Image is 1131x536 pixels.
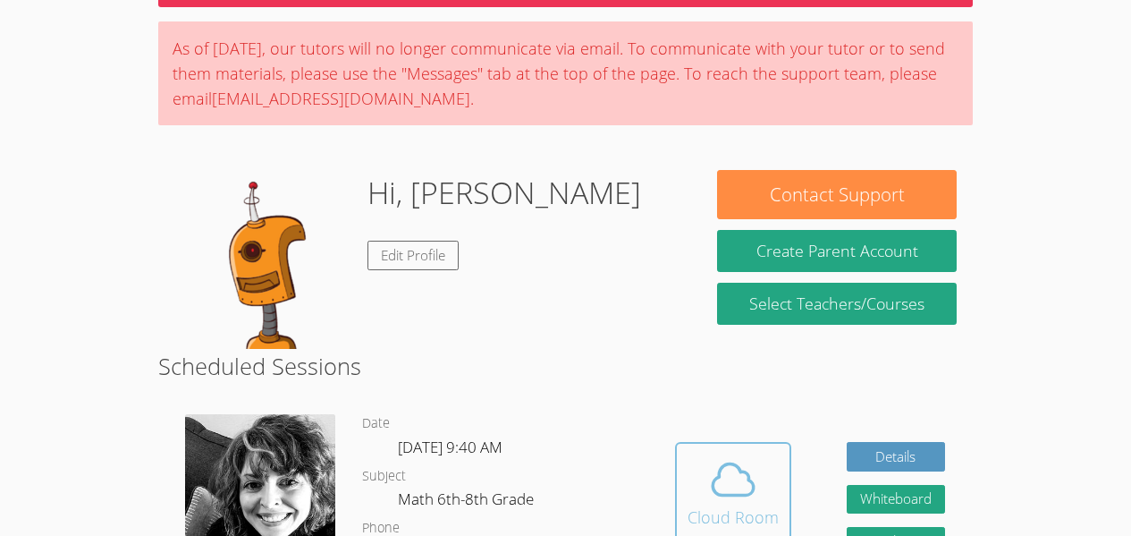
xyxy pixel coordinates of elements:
[158,21,973,125] div: As of [DATE], our tutors will no longer communicate via email. To communicate with your tutor or ...
[688,505,779,530] div: Cloud Room
[158,349,973,383] h2: Scheduled Sessions
[362,413,390,435] dt: Date
[847,485,945,515] button: Whiteboard
[367,170,641,216] h1: Hi, [PERSON_NAME]
[362,465,406,488] dt: Subject
[398,487,537,517] dd: Math 6th-8th Grade
[398,437,502,457] span: [DATE] 9:40 AM
[717,230,956,272] button: Create Parent Account
[367,241,459,270] a: Edit Profile
[174,170,353,349] img: default.png
[847,442,945,472] a: Details
[717,170,956,219] button: Contact Support
[717,283,956,325] a: Select Teachers/Courses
